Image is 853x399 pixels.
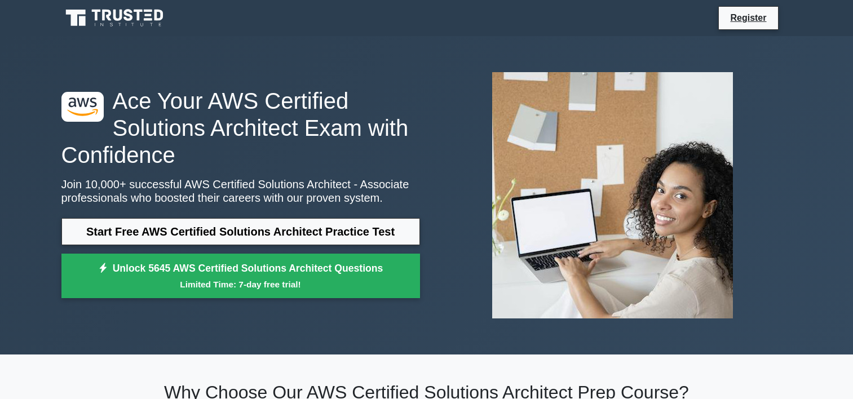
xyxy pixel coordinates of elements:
[723,11,773,25] a: Register
[61,218,420,245] a: Start Free AWS Certified Solutions Architect Practice Test
[61,254,420,299] a: Unlock 5645 AWS Certified Solutions Architect QuestionsLimited Time: 7-day free trial!
[61,87,420,169] h1: Ace Your AWS Certified Solutions Architect Exam with Confidence
[76,278,406,291] small: Limited Time: 7-day free trial!
[61,178,420,205] p: Join 10,000+ successful AWS Certified Solutions Architect - Associate professionals who boosted t...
